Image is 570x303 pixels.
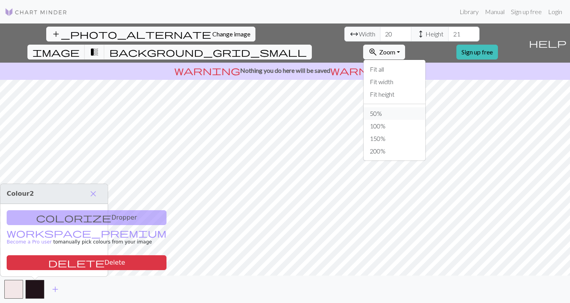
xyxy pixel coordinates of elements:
[5,7,67,17] img: Logo
[7,255,166,270] button: Delete color
[330,65,396,76] span: warning
[379,48,395,56] span: Zoom
[89,188,98,199] span: close
[174,65,240,76] span: warning
[45,282,65,297] button: Add color
[364,76,425,88] button: Fit width
[7,231,166,245] small: to manually pick colours from your image
[508,4,545,20] a: Sign up free
[364,63,425,76] button: Fit all
[212,30,250,38] span: Change image
[48,257,105,268] span: delete
[456,45,498,60] a: Sign up free
[359,29,375,39] span: Width
[90,47,99,58] span: transition_fade
[545,4,565,20] a: Login
[425,29,443,39] span: Height
[368,47,378,58] span: zoom_in
[349,29,359,40] span: arrow_range
[364,132,425,145] button: 150%
[7,231,166,245] a: Become a Pro user
[525,23,570,63] button: Help
[416,29,425,40] span: height
[363,45,405,60] button: Zoom
[364,107,425,120] button: 50%
[51,29,211,40] span: add_photo_alternate
[7,227,166,238] span: workspace_premium
[7,190,34,197] span: Colour 2
[364,88,425,101] button: Fit height
[482,4,508,20] a: Manual
[364,120,425,132] button: 100%
[33,47,80,58] span: image
[51,284,60,295] span: add
[364,145,425,157] button: 200%
[85,187,101,200] button: Close
[529,38,566,49] span: help
[456,4,482,20] a: Library
[3,66,567,75] p: Nothing you do here will be saved
[46,27,255,41] button: Change image
[109,47,307,58] span: background_grid_small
